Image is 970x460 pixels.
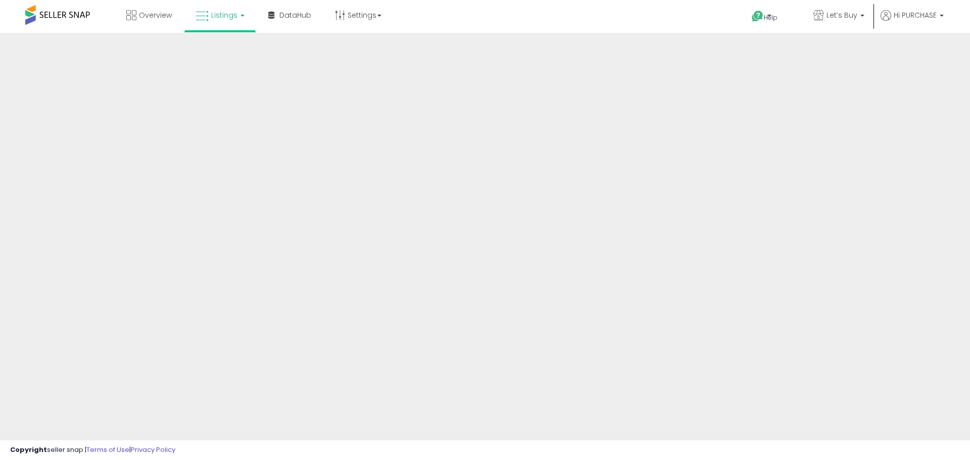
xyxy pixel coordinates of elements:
span: Overview [139,10,172,20]
span: Help [764,13,778,22]
a: Help [744,3,797,33]
a: Terms of Use [86,445,129,454]
a: Privacy Policy [131,445,175,454]
span: Hi PURCHASE [894,10,937,20]
span: Let’s Buy [827,10,857,20]
strong: Copyright [10,445,47,454]
span: DataHub [279,10,311,20]
i: Get Help [751,10,764,23]
div: seller snap | | [10,445,175,455]
span: Listings [211,10,237,20]
a: Hi PURCHASE [881,10,944,33]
